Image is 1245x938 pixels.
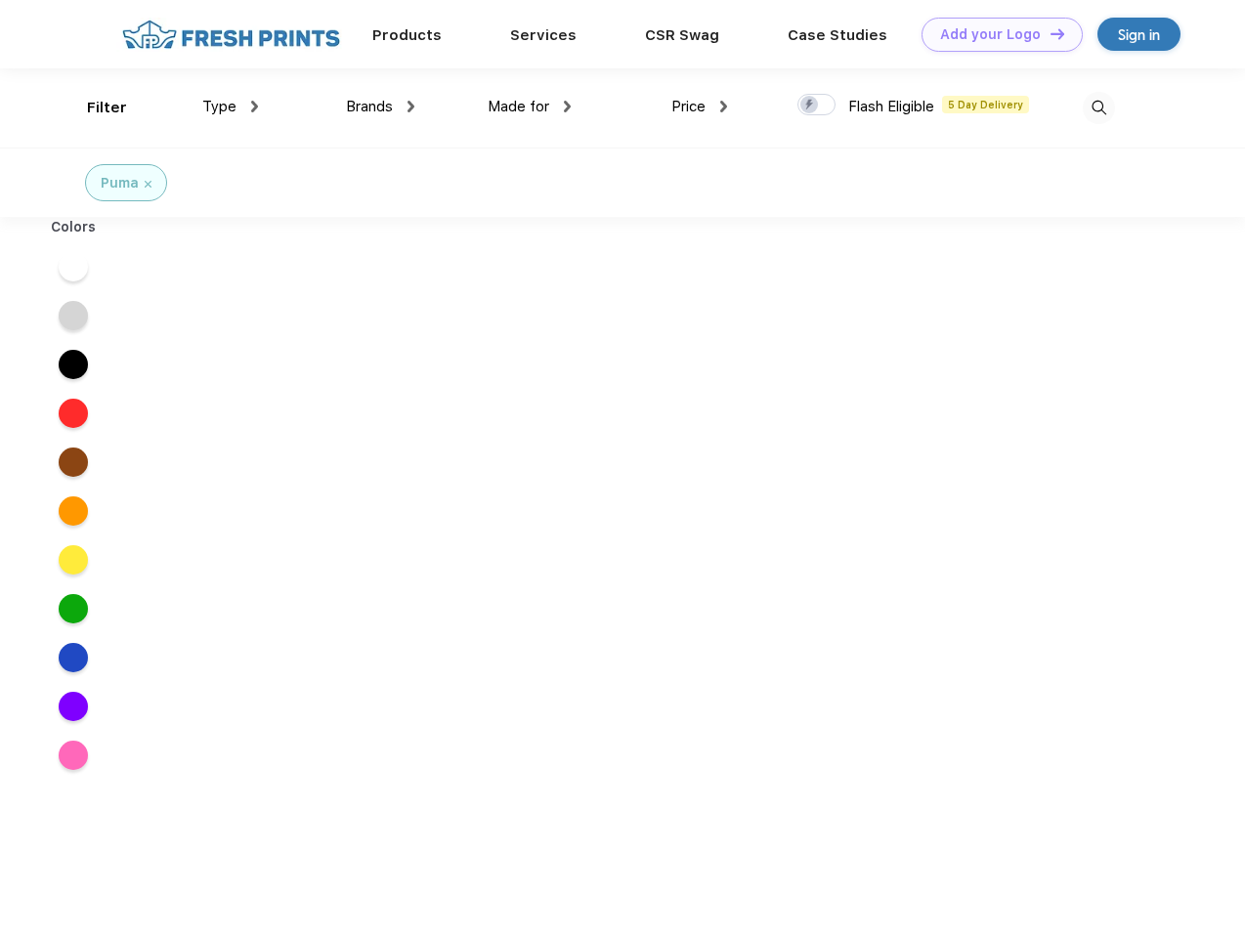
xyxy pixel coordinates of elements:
[1097,18,1181,51] a: Sign in
[848,98,934,115] span: Flash Eligible
[101,173,139,193] div: Puma
[671,98,706,115] span: Price
[36,217,111,237] div: Colors
[346,98,393,115] span: Brands
[1051,28,1064,39] img: DT
[1118,23,1160,46] div: Sign in
[87,97,127,119] div: Filter
[564,101,571,112] img: dropdown.png
[116,18,346,52] img: fo%20logo%202.webp
[510,26,577,44] a: Services
[145,181,151,188] img: filter_cancel.svg
[942,96,1029,113] span: 5 Day Delivery
[645,26,719,44] a: CSR Swag
[720,101,727,112] img: dropdown.png
[202,98,236,115] span: Type
[408,101,414,112] img: dropdown.png
[372,26,442,44] a: Products
[1083,92,1115,124] img: desktop_search.svg
[940,26,1041,43] div: Add your Logo
[251,101,258,112] img: dropdown.png
[488,98,549,115] span: Made for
